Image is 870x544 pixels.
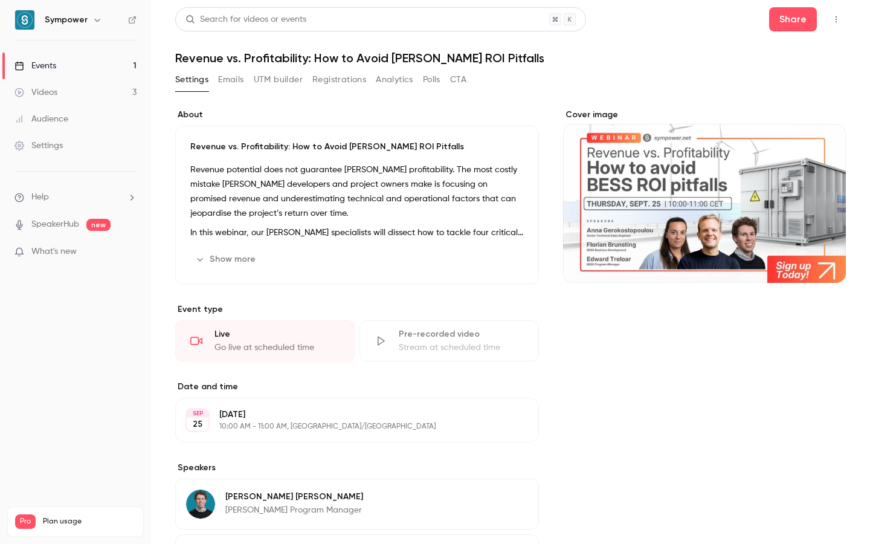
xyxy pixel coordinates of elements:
div: SEP [187,409,208,418]
button: Show more [190,250,263,269]
div: Settings [14,140,63,152]
a: SpeakerHub [31,218,79,231]
section: Cover image [563,109,846,283]
iframe: Noticeable Trigger [122,247,137,257]
span: Pro [15,514,36,529]
p: In this webinar, our [PERSON_NAME] specialists will dissect how to tackle four critical risks tha... [190,225,524,240]
h6: Sympower [45,14,88,26]
div: Pre-recorded video [399,328,524,340]
label: Speakers [175,462,539,474]
p: [PERSON_NAME] [PERSON_NAME] [225,491,363,503]
li: help-dropdown-opener [14,191,137,204]
button: Settings [175,70,208,89]
label: Date and time [175,381,539,393]
div: Go live at scheduled time [214,342,340,354]
p: Revenue potential does not guarantee [PERSON_NAME] profitability. The most costly mistake [PERSON... [190,163,524,221]
h1: Revenue vs. Profitability: How to Avoid [PERSON_NAME] ROI Pitfalls [175,51,846,65]
span: What's new [31,245,77,258]
label: About [175,109,539,121]
img: Sympower [15,10,34,30]
button: UTM builder [254,70,303,89]
div: Live [214,328,340,340]
button: Polls [423,70,440,89]
div: LiveGo live at scheduled time [175,320,355,361]
span: new [86,219,111,231]
img: Edward Treloar [186,490,215,519]
button: Analytics [376,70,413,89]
div: Edward Treloar[PERSON_NAME] [PERSON_NAME][PERSON_NAME] Program Manager [175,479,539,529]
button: Emails [218,70,243,89]
button: CTA [450,70,466,89]
p: [DATE] [219,409,475,421]
p: 10:00 AM - 11:00 AM, [GEOGRAPHIC_DATA]/[GEOGRAPHIC_DATA] [219,422,475,432]
span: Help [31,191,49,204]
div: Pre-recorded videoStream at scheduled time [359,320,539,361]
p: [PERSON_NAME] Program Manager [225,504,363,516]
div: Audience [14,113,68,125]
div: Events [14,60,56,72]
button: Share [769,7,817,31]
p: Revenue vs. Profitability: How to Avoid [PERSON_NAME] ROI Pitfalls [190,141,524,153]
p: Event type [175,303,539,316]
button: Registrations [312,70,366,89]
div: Stream at scheduled time [399,342,524,354]
label: Cover image [563,109,846,121]
div: Search for videos or events [185,13,306,26]
div: Videos [14,86,57,99]
span: Plan usage [43,517,136,526]
p: 25 [193,418,202,430]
